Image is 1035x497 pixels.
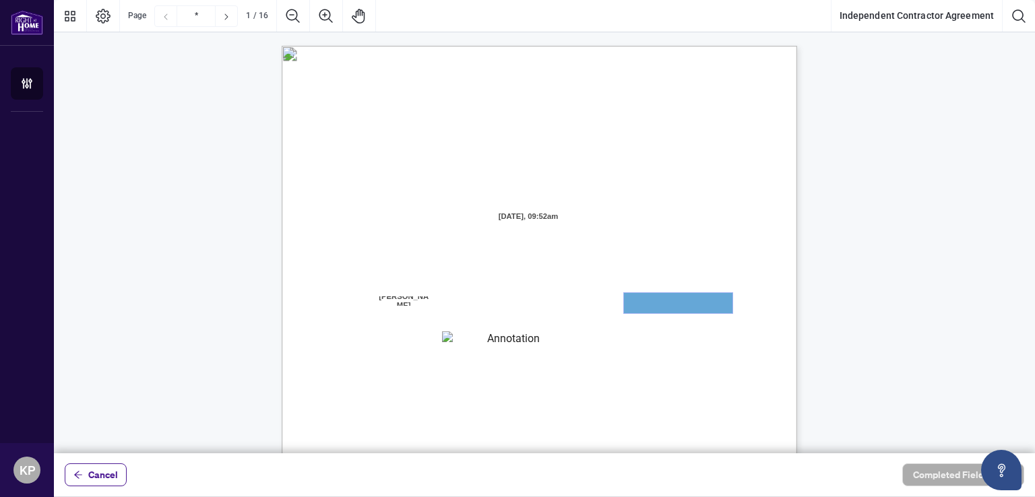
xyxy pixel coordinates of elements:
[11,10,43,35] img: logo
[65,463,127,486] button: Cancel
[981,450,1022,490] button: Open asap
[902,463,1024,486] button: Completed Fields 0 of 1
[73,470,83,479] span: arrow-left
[88,464,118,486] span: Cancel
[20,461,35,479] span: KP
